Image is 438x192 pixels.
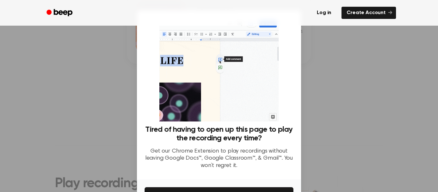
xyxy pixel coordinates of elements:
p: Get our Chrome Extension to play recordings without leaving Google Docs™, Google Classroom™, & Gm... [145,148,293,170]
a: Log in [310,5,338,20]
a: Create Account [341,7,396,19]
h3: Tired of having to open up this page to play the recording every time? [145,125,293,143]
a: Beep [42,7,78,19]
img: Beep extension in action [159,18,278,121]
